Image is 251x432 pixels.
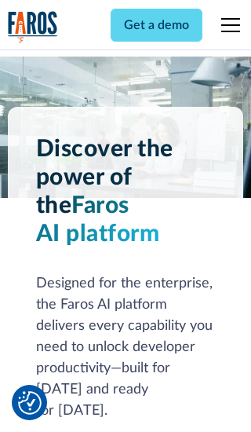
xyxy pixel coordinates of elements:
a: Get a demo [111,9,202,42]
img: Revisit consent button [18,391,42,415]
img: Logo of the analytics and reporting company Faros. [8,11,58,43]
div: Designed for the enterprise, the Faros AI platform delivers every capability you need to unlock d... [36,273,216,422]
a: home [8,11,58,43]
div: menu [212,6,243,44]
button: Cookie Settings [18,391,42,415]
span: Faros AI platform [36,194,160,246]
h1: Discover the power of the [36,135,216,248]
